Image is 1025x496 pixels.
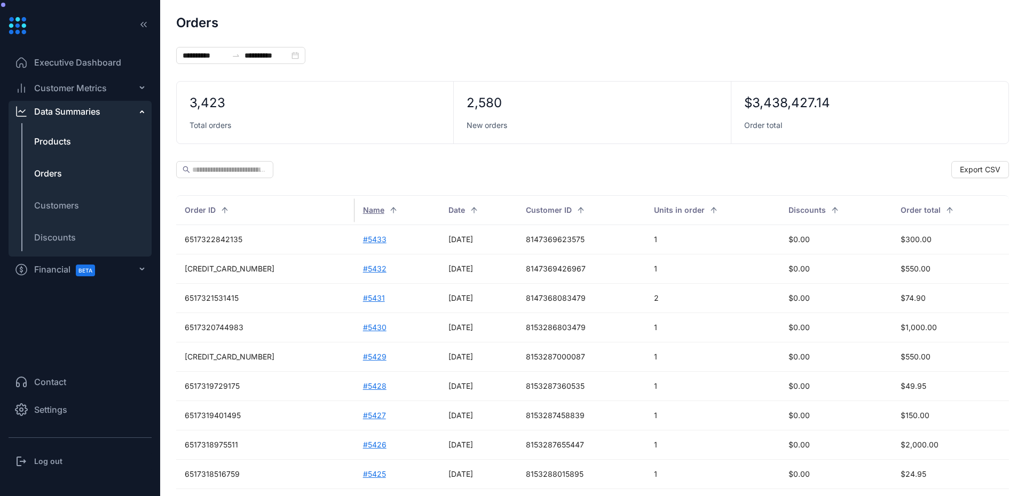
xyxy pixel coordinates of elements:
[517,372,645,401] td: 8153287360535
[517,401,645,430] td: 8153287458839
[951,161,1009,178] button: Export CSV
[34,199,79,212] span: Customers
[34,82,107,94] span: Customer Metrics
[440,254,517,284] td: [DATE]
[440,372,517,401] td: [DATE]
[176,284,354,313] td: 6517321531415
[892,195,1009,225] th: Order total
[901,204,941,216] span: Order total
[654,204,705,216] span: Units in order
[645,284,780,313] td: 2
[645,195,780,225] th: Units in order
[354,195,440,225] th: Name
[517,254,645,284] td: 8147369426967
[176,313,354,342] td: 6517320744983
[517,284,645,313] td: 8147368083479
[34,258,105,282] span: Financial
[780,372,892,401] td: $0.00
[517,342,645,372] td: 8153287000087
[467,94,502,111] div: 2,580
[354,430,440,460] td: #5426
[176,254,354,284] td: [CREDIT_CARD_NUMBER]
[892,460,1009,489] td: $24.95
[892,430,1009,460] td: $2,000.00
[354,284,440,313] td: #5431
[780,460,892,489] td: $0.00
[232,51,240,60] span: to
[645,225,780,254] td: 1
[517,460,645,489] td: 8153288015895
[780,430,892,460] td: $0.00
[190,94,225,111] div: 3,423
[892,225,1009,254] td: $300.00
[176,195,354,225] th: Order ID
[34,456,62,467] h3: Log out
[354,313,440,342] td: #5430
[892,284,1009,313] td: $74.90
[176,372,354,401] td: 6517319729175
[645,460,780,489] td: 1
[780,401,892,430] td: $0.00
[645,254,780,284] td: 1
[448,204,465,216] span: Date
[176,342,354,372] td: [CREDIT_CARD_NUMBER]
[526,204,572,216] span: Customer ID
[960,164,1000,175] span: Export CSV
[789,204,826,216] span: Discounts
[440,225,517,254] td: [DATE]
[176,430,354,460] td: 6517318975511
[780,342,892,372] td: $0.00
[354,254,440,284] td: #5432
[517,313,645,342] td: 8153286803479
[354,342,440,372] td: #5429
[892,342,1009,372] td: $550.00
[354,460,440,489] td: #5425
[34,231,76,244] span: Discounts
[892,401,1009,430] td: $150.00
[645,430,780,460] td: 1
[34,135,71,148] span: Products
[440,401,517,430] td: [DATE]
[780,195,892,225] th: Discounts
[440,313,517,342] td: [DATE]
[467,120,507,131] span: New orders
[232,51,240,60] span: swap-right
[363,204,384,216] span: Name
[892,254,1009,284] td: $550.00
[780,313,892,342] td: $0.00
[440,430,517,460] td: [DATE]
[34,403,67,416] span: Settings
[744,94,830,111] div: $3,438,427.14
[76,265,95,276] span: BETA
[183,166,190,173] span: search
[34,167,62,180] span: Orders
[645,342,780,372] td: 1
[176,401,354,430] td: 6517319401495
[780,284,892,313] td: $0.00
[517,225,645,254] td: 8147369623575
[645,372,780,401] td: 1
[892,372,1009,401] td: $49.95
[440,342,517,372] td: [DATE]
[354,225,440,254] td: #5433
[34,375,66,388] span: Contact
[645,313,780,342] td: 1
[34,105,100,118] div: Data Summaries
[744,120,782,131] span: Order total
[517,195,645,225] th: Customer ID
[176,225,354,254] td: 6517322842135
[780,225,892,254] td: $0.00
[892,313,1009,342] td: $1,000.00
[645,401,780,430] td: 1
[34,56,121,69] span: Executive Dashboard
[354,372,440,401] td: #5428
[440,284,517,313] td: [DATE]
[185,204,216,216] span: Order ID
[190,120,231,131] span: Total orders
[176,460,354,489] td: 6517318516759
[517,430,645,460] td: 8153287655447
[440,460,517,489] td: [DATE]
[176,16,218,30] h1: Orders
[354,401,440,430] td: #5427
[780,254,892,284] td: $0.00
